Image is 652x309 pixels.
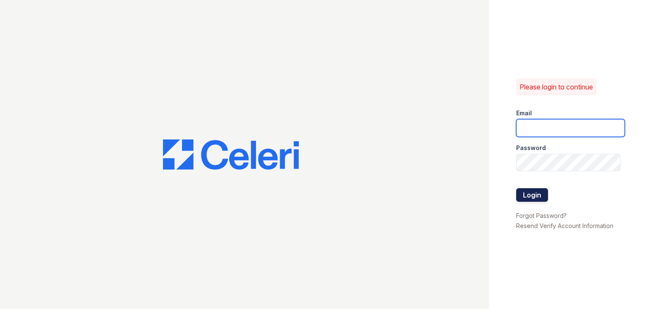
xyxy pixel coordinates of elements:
[516,109,532,117] label: Email
[516,222,613,229] a: Resend Verify Account Information
[163,139,299,170] img: CE_Logo_Blue-a8612792a0a2168367f1c8372b55b34899dd931a85d93a1a3d3e32e68fde9ad4.png
[516,212,567,219] a: Forgot Password?
[516,188,548,202] button: Login
[516,144,546,152] label: Password
[520,82,593,92] p: Please login to continue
